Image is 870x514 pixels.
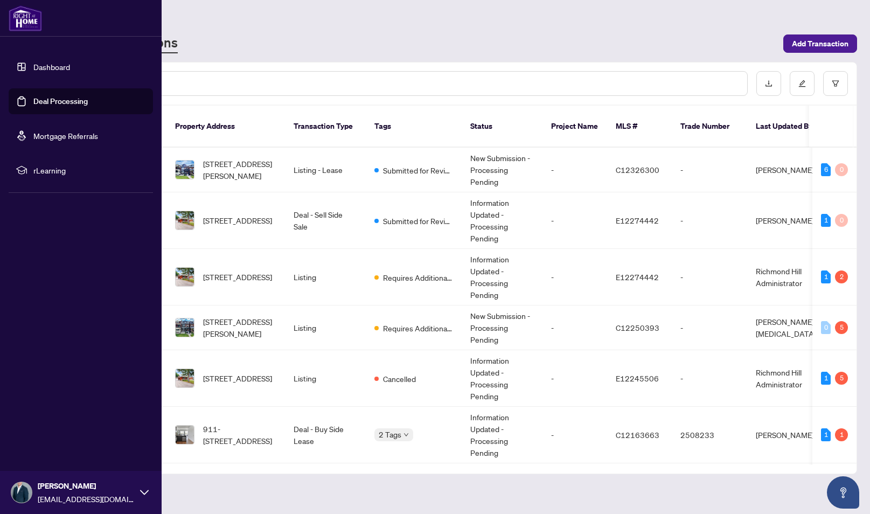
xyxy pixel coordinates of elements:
[616,272,659,282] span: E12274442
[462,192,542,249] td: Information Updated - Processing Pending
[462,305,542,350] td: New Submission - Processing Pending
[616,430,659,440] span: C12163663
[672,192,747,249] td: -
[756,71,781,96] button: download
[672,106,747,148] th: Trade Number
[462,106,542,148] th: Status
[33,164,145,176] span: rLearning
[203,158,276,182] span: [STREET_ADDRESS][PERSON_NAME]
[616,373,659,383] span: E12245506
[383,373,416,385] span: Cancelled
[832,80,839,87] span: filter
[366,106,462,148] th: Tags
[383,272,453,283] span: Requires Additional Docs
[790,71,815,96] button: edit
[821,321,831,334] div: 0
[821,214,831,227] div: 1
[176,211,194,230] img: thumbnail-img
[747,249,828,305] td: Richmond Hill Administrator
[672,249,747,305] td: -
[462,148,542,192] td: New Submission - Processing Pending
[285,350,366,407] td: Listing
[747,350,828,407] td: Richmond Hill Administrator
[462,407,542,463] td: Information Updated - Processing Pending
[607,106,672,148] th: MLS #
[821,428,831,441] div: 1
[823,71,848,96] button: filter
[747,407,828,463] td: [PERSON_NAME]
[285,192,366,249] td: Deal - Sell Side Sale
[176,369,194,387] img: thumbnail-img
[765,80,772,87] span: download
[11,482,32,503] img: Profile Icon
[38,493,135,505] span: [EMAIL_ADDRESS][DOMAIN_NAME]
[462,350,542,407] td: Information Updated - Processing Pending
[616,216,659,225] span: E12274442
[672,350,747,407] td: -
[403,432,409,437] span: down
[33,96,88,106] a: Deal Processing
[747,106,828,148] th: Last Updated By
[835,321,848,334] div: 5
[835,428,848,441] div: 1
[672,407,747,463] td: 2508233
[542,249,607,305] td: -
[176,426,194,444] img: thumbnail-img
[203,214,272,226] span: [STREET_ADDRESS]
[166,106,285,148] th: Property Address
[783,34,857,53] button: Add Transaction
[542,192,607,249] td: -
[542,148,607,192] td: -
[203,423,276,447] span: 911-[STREET_ADDRESS]
[747,305,828,350] td: [PERSON_NAME][MEDICAL_DATA]
[672,148,747,192] td: -
[176,161,194,179] img: thumbnail-img
[542,106,607,148] th: Project Name
[203,372,272,384] span: [STREET_ADDRESS]
[9,5,42,31] img: logo
[792,35,848,52] span: Add Transaction
[203,271,272,283] span: [STREET_ADDRESS]
[821,163,831,176] div: 6
[616,323,659,332] span: C12250393
[835,214,848,227] div: 0
[827,476,859,509] button: Open asap
[285,407,366,463] td: Deal - Buy Side Lease
[176,268,194,286] img: thumbnail-img
[798,80,806,87] span: edit
[383,215,453,227] span: Submitted for Review
[672,305,747,350] td: -
[462,249,542,305] td: Information Updated - Processing Pending
[542,407,607,463] td: -
[835,163,848,176] div: 0
[285,249,366,305] td: Listing
[203,316,276,339] span: [STREET_ADDRESS][PERSON_NAME]
[33,62,70,72] a: Dashboard
[542,350,607,407] td: -
[33,131,98,141] a: Mortgage Referrals
[747,148,828,192] td: [PERSON_NAME]
[285,148,366,192] td: Listing - Lease
[747,192,828,249] td: [PERSON_NAME]
[616,165,659,175] span: C12326300
[285,305,366,350] td: Listing
[821,270,831,283] div: 1
[379,428,401,441] span: 2 Tags
[383,322,453,334] span: Requires Additional Docs
[38,480,135,492] span: [PERSON_NAME]
[285,106,366,148] th: Transaction Type
[383,164,453,176] span: Submitted for Review
[176,318,194,337] img: thumbnail-img
[835,372,848,385] div: 5
[821,372,831,385] div: 1
[835,270,848,283] div: 2
[542,305,607,350] td: -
